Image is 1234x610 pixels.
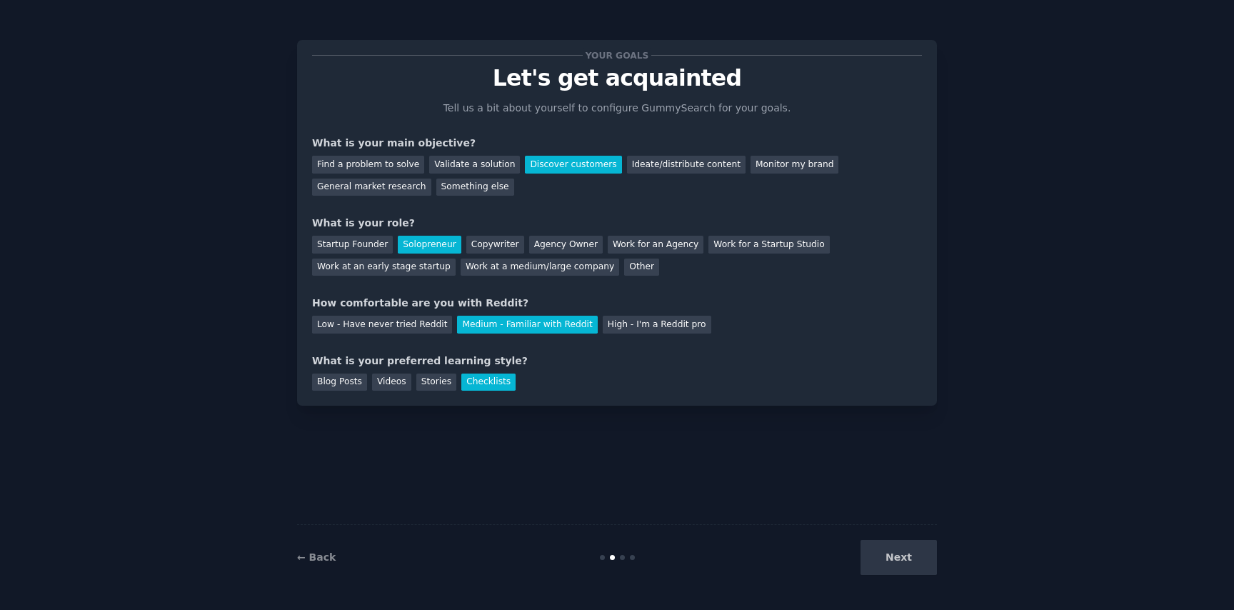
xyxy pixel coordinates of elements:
[312,374,367,391] div: Blog Posts
[312,156,424,174] div: Find a problem to solve
[461,259,619,276] div: Work at a medium/large company
[416,374,456,391] div: Stories
[457,316,597,334] div: Medium - Familiar with Reddit
[461,374,516,391] div: Checklists
[437,101,797,116] p: Tell us a bit about yourself to configure GummySearch for your goals.
[583,48,651,63] span: Your goals
[429,156,520,174] div: Validate a solution
[436,179,514,196] div: Something else
[312,66,922,91] p: Let's get acquainted
[608,236,703,254] div: Work for an Agency
[312,136,922,151] div: What is your main objective?
[372,374,411,391] div: Videos
[312,259,456,276] div: Work at an early stage startup
[312,296,922,311] div: How comfortable are you with Reddit?
[603,316,711,334] div: High - I'm a Reddit pro
[529,236,603,254] div: Agency Owner
[624,259,659,276] div: Other
[297,551,336,563] a: ← Back
[312,179,431,196] div: General market research
[312,236,393,254] div: Startup Founder
[312,216,922,231] div: What is your role?
[312,354,922,369] div: What is your preferred learning style?
[398,236,461,254] div: Solopreneur
[466,236,524,254] div: Copywriter
[312,316,452,334] div: Low - Have never tried Reddit
[627,156,746,174] div: Ideate/distribute content
[525,156,621,174] div: Discover customers
[708,236,829,254] div: Work for a Startup Studio
[751,156,838,174] div: Monitor my brand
